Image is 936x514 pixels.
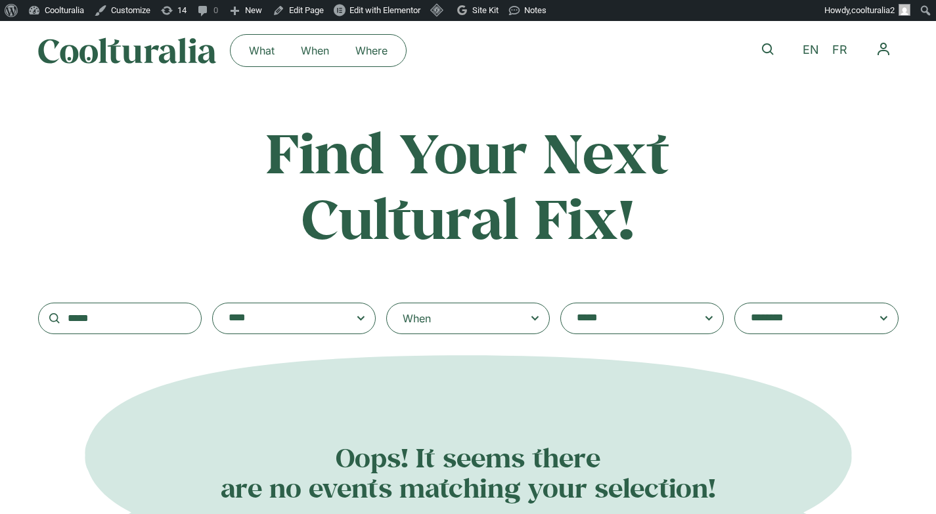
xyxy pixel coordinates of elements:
h2: Find Your Next Cultural Fix! [210,119,726,250]
nav: Menu [868,34,899,64]
a: Where [342,40,401,61]
div: When [403,311,431,326]
span: Edit with Elementor [349,5,420,15]
span: EN [803,43,819,57]
span: Site Kit [472,5,499,15]
textarea: Search [229,309,334,328]
span: coolturalia2 [851,5,895,15]
textarea: Search [577,309,682,328]
span: FR [832,43,847,57]
a: FR [826,41,854,60]
textarea: Search [751,309,856,328]
nav: Menu [236,40,401,61]
a: What [236,40,288,61]
h2: Oops! It seems there are no events matching your selection! [38,442,899,504]
button: Menu Toggle [868,34,899,64]
a: EN [796,41,826,60]
a: When [288,40,342,61]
